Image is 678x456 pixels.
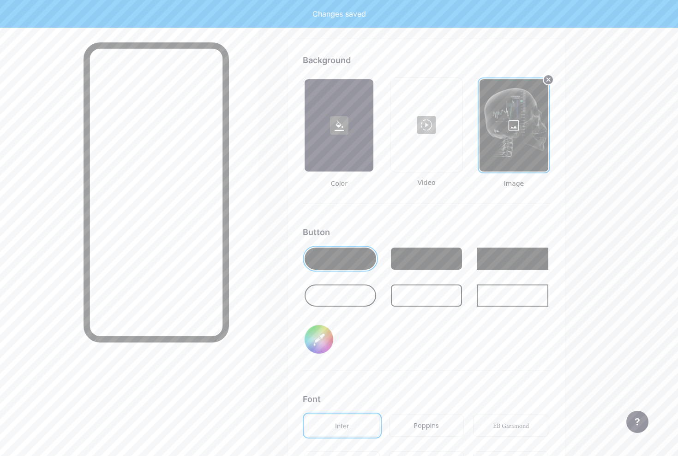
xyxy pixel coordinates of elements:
[303,179,375,189] span: Color
[303,226,550,238] div: Button
[303,393,550,405] div: Font
[303,54,550,66] div: Background
[335,421,349,431] div: Inter
[478,179,550,189] span: Image
[312,8,366,19] div: Changes saved
[414,421,439,431] div: Poppins
[390,178,462,188] span: Video
[493,421,529,431] div: EB Garamond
